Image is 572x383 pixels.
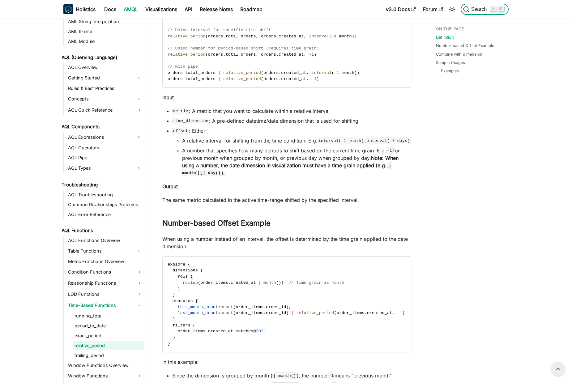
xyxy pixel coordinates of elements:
[261,77,263,81] span: (
[231,280,256,285] span: created_at
[309,52,311,57] span: -
[296,311,334,315] span: relative_period
[133,73,144,83] button: Expand sidebar category 'Getting Started'
[352,34,354,39] span: )
[402,311,405,315] span: )
[168,70,183,75] span: orders
[66,132,133,142] a: AQL Expressions
[73,312,144,320] a: running_total
[291,311,294,315] span: |
[168,52,205,57] span: relative_period
[386,147,393,154] code: -1
[436,51,482,57] a: Combine with dimension
[57,19,150,383] nav: Docs sidebar
[236,311,263,315] span: order_items
[258,280,261,285] span: |
[261,52,276,57] span: orders
[205,52,208,57] span: (
[436,34,454,40] a: Definition
[436,43,494,49] a: Number-based Offset Example
[66,361,144,370] a: Window Functions Overview
[162,94,174,100] strong: Input
[272,372,297,379] code: | month()
[311,77,314,81] span: -
[162,219,411,230] h2: Number-based Offset Example
[66,200,144,209] a: Common Relationships Problems
[256,34,258,39] span: ,
[382,4,419,14] a: v3.0 Docs
[133,246,144,256] button: Expand sidebar category 'Table Functions'
[236,305,263,309] span: order_items
[60,53,144,62] a: AQL (Querying Language)
[276,52,279,57] span: .
[392,311,395,315] span: ,
[190,274,193,279] span: {
[228,280,231,285] span: .
[208,52,223,57] span: orders
[233,311,236,315] span: (
[172,117,411,125] li: : A pre-defined datetime/date dimension that is used for shifting
[410,311,453,315] span: // Previous month
[205,329,208,334] span: .
[364,311,367,315] span: .
[256,329,266,334] span: 2021
[100,4,120,14] a: Docs
[173,323,190,328] span: filters
[354,70,357,75] span: )
[266,305,286,309] span: order_id
[66,94,133,104] a: Concepts
[218,77,220,81] span: |
[196,4,237,14] a: Release Notes
[178,311,218,315] span: last_month_count
[328,372,335,379] code: -1
[76,6,96,13] b: Holistics
[183,77,185,81] span: .
[133,94,144,104] button: Expand sidebar category 'Concepts'
[178,329,206,334] span: order_items
[173,292,175,297] span: }
[329,34,331,39] span: (
[66,163,133,173] a: AQL Types
[172,118,209,124] code: time_dimension
[441,68,459,74] a: Examples
[342,70,354,75] span: month
[66,289,144,299] a: LOD Functions
[223,77,261,81] span: relative_period
[469,6,491,12] span: Search
[173,317,175,321] span: }
[233,305,236,309] span: (
[200,280,228,285] span: order_items
[162,196,411,204] p: The same metric calculated in the active time-range shifted by the specified interval.
[66,153,144,162] a: AQL Pipe
[66,73,133,83] a: Getting Started
[182,147,411,177] li: A number that specifies how many periods to shift based on the current time grain. E.g. for previ...
[223,34,226,39] span: .
[261,70,263,75] span: (
[281,70,306,75] span: created_at
[266,311,286,315] span: order_id
[304,52,306,57] span: ,
[172,108,189,114] code: metric
[357,70,359,75] span: )
[66,105,144,115] a: AQL Quick Reference
[168,262,185,267] span: explore
[331,70,334,75] span: (
[173,268,198,273] span: dimensions
[178,274,188,279] span: rows
[218,311,220,315] span: :
[337,70,339,75] span: 1
[289,305,291,309] span: ,
[168,34,205,39] span: relative_period
[279,280,281,285] span: )
[198,280,200,285] span: (
[354,34,357,39] span: )
[208,329,233,334] span: created_at
[314,52,316,57] span: )
[226,34,256,39] span: total_orders
[263,280,276,285] span: month
[281,77,306,81] span: created_at
[172,372,411,379] li: Since the dimension is grouped by month ( ), the number means "previous month"
[168,28,271,32] span: // Using interval for specific time shift
[73,321,144,330] a: period_to_date
[281,280,284,285] span: )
